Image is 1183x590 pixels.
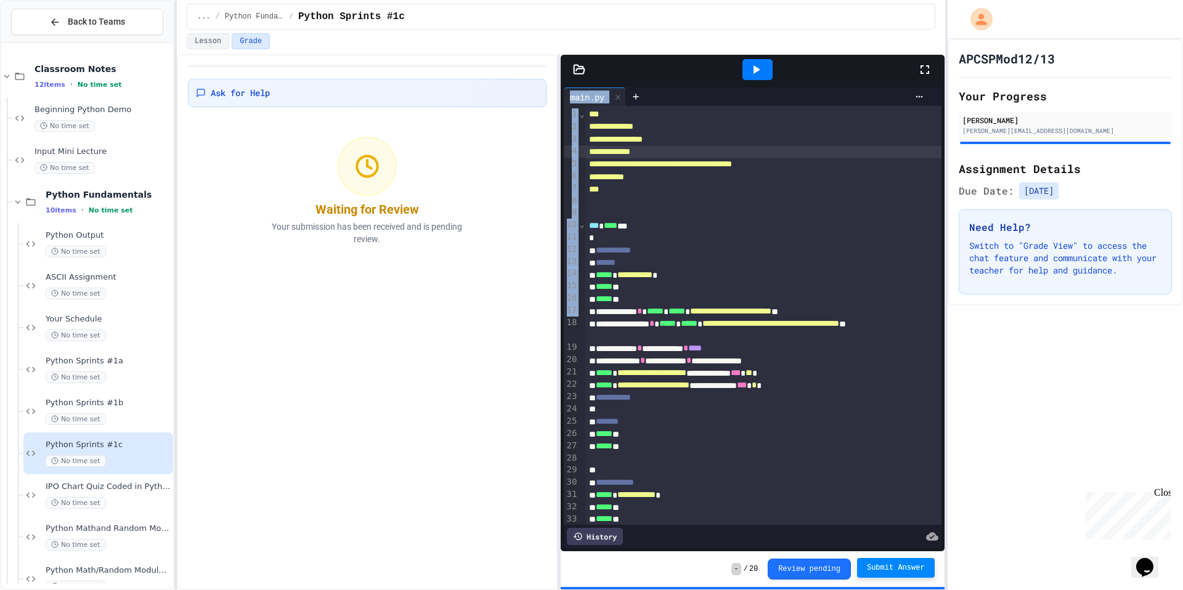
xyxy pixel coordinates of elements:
span: 10 items [46,206,76,214]
iframe: chat widget [1081,487,1171,539]
div: 21 [564,366,579,378]
div: 31 [564,488,579,501]
div: 3 [564,133,579,145]
span: Python Sprints #1c [298,9,405,24]
span: Python Mathand Random Module 2A [46,523,171,534]
span: No time set [89,206,133,214]
span: IPO Chart Quiz Coded in Python [46,482,171,492]
div: 33 [564,513,579,525]
div: 24 [564,403,579,415]
span: Python Math/Random Modules 2B: [46,565,171,576]
span: Classroom Notes [35,63,171,75]
span: No time set [46,413,106,425]
div: 1 [564,108,579,121]
span: No time set [46,455,106,467]
p: Switch to "Grade View" to access the chat feature and communicate with your teacher for help and ... [969,240,1161,277]
div: Waiting for Review [315,201,419,218]
span: 12 items [35,81,65,89]
div: 11 [564,231,579,243]
h1: APCSPMod12/13 [959,50,1055,67]
div: 15 [564,280,579,292]
span: No time set [46,371,106,383]
div: 26 [564,427,579,440]
span: Fold line [579,219,585,229]
div: 2 [564,121,579,133]
span: Python Output [46,230,171,241]
div: 30 [564,476,579,488]
span: Beginning Python Demo [35,105,171,115]
span: No time set [35,120,95,132]
span: 20 [749,564,758,574]
div: 9 [564,206,579,219]
h3: Need Help? [969,220,1161,235]
div: 18 [564,317,579,341]
span: ASCII Assignment [46,272,171,283]
div: 16 [564,292,579,304]
div: 27 [564,440,579,452]
span: No time set [35,162,95,174]
div: 20 [564,354,579,366]
span: No time set [46,288,106,299]
span: Due Date: [959,184,1014,198]
button: Review pending [768,559,851,580]
div: 28 [564,452,579,464]
span: Fold line [579,109,585,119]
span: ... [197,12,211,22]
span: Submit Answer [867,563,925,573]
span: / [744,564,748,574]
span: Ask for Help [211,87,270,99]
span: Python Sprints #1b [46,398,171,408]
div: 13 [564,256,579,268]
div: 12 [564,243,579,256]
span: / [216,12,220,22]
div: 23 [564,390,579,403]
div: main.py [564,87,626,106]
div: [PERSON_NAME] [962,115,1168,126]
div: 17 [564,304,579,317]
button: Back to Teams [11,9,163,35]
span: • [81,205,84,215]
span: No time set [46,539,106,551]
div: 32 [564,501,579,513]
span: No time set [46,497,106,509]
span: Back to Teams [68,15,125,28]
span: Python Sprints #1c [46,440,171,450]
div: 25 [564,415,579,427]
div: 4 [564,145,579,158]
div: My Account [957,5,996,33]
div: 22 [564,378,579,390]
span: - [731,563,741,575]
div: main.py [564,91,611,103]
span: No time set [46,246,106,257]
div: 6 [564,170,579,182]
span: Input Mini Lecture [35,147,171,157]
div: Chat with us now!Close [5,5,85,78]
span: No time set [78,81,122,89]
p: Your submission has been received and is pending review. [256,220,478,245]
span: [DATE] [1019,182,1059,200]
div: 8 [564,195,579,207]
button: Submit Answer [857,558,935,578]
button: Grade [232,33,270,49]
span: Your Schedule [46,314,171,325]
span: Python Fundamentals [225,12,284,22]
span: No time set [46,329,106,341]
span: / [289,12,293,22]
div: 19 [564,341,579,354]
div: 5 [564,158,579,170]
div: 14 [564,267,579,280]
div: [PERSON_NAME][EMAIL_ADDRESS][DOMAIN_NAME] [962,126,1168,135]
span: • [70,79,73,89]
button: Lesson [187,33,229,49]
h2: Assignment Details [959,160,1172,177]
h2: Your Progress [959,87,1172,105]
div: 29 [564,464,579,476]
div: 10 [564,219,579,231]
div: 7 [564,182,579,195]
span: Python Sprints #1a [46,356,171,366]
iframe: chat widget [1131,541,1171,578]
div: History [567,528,623,545]
span: Python Fundamentals [46,189,171,200]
